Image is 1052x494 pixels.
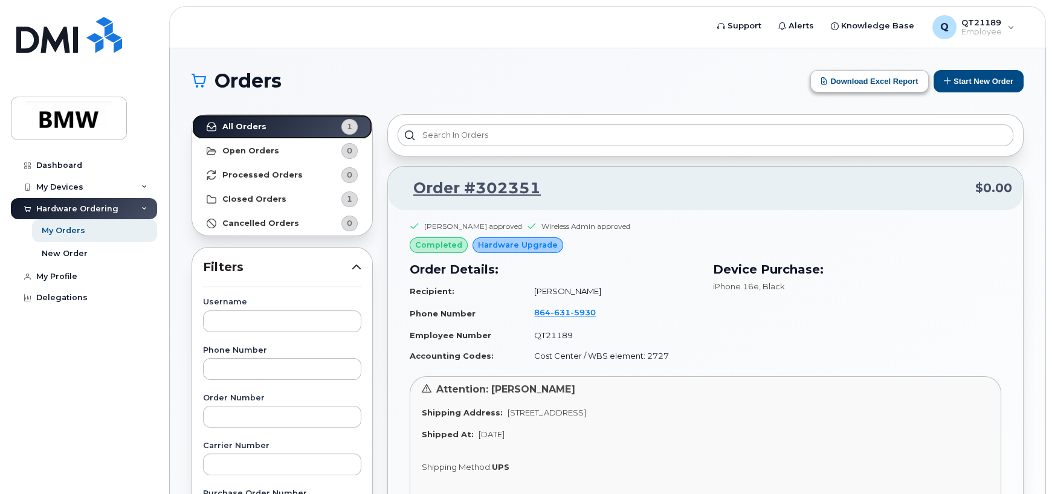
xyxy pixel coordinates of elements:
span: 1 [347,193,352,205]
strong: UPS [492,462,509,472]
a: Closed Orders1 [192,187,372,211]
a: Cancelled Orders0 [192,211,372,236]
strong: Open Orders [222,146,279,156]
td: Cost Center / WBS element: 2727 [523,345,698,367]
span: , Black [759,281,785,291]
button: Download Excel Report [810,70,929,92]
div: Wireless Admin approved [541,221,630,231]
label: Username [203,298,361,306]
strong: All Orders [222,122,266,132]
td: [PERSON_NAME] [523,281,698,302]
strong: Employee Number [410,330,491,340]
span: Attention: [PERSON_NAME] [436,383,575,395]
span: completed [415,239,462,251]
label: Phone Number [203,347,361,354]
strong: Accounting Codes: [410,351,494,361]
span: $0.00 [975,179,1012,197]
span: Orders [215,72,282,90]
span: iPhone 16e [713,281,759,291]
h3: Device Purchase: [713,260,1002,278]
span: Hardware Upgrade [478,239,558,251]
strong: Processed Orders [222,170,303,180]
strong: Cancelled Orders [222,219,299,228]
a: Open Orders0 [192,139,372,163]
span: 5930 [570,307,596,317]
td: QT21189 [523,325,698,346]
span: Shipping Method: [422,462,492,472]
a: All Orders1 [192,115,372,139]
a: Order #302351 [399,178,541,199]
button: Start New Order [934,70,1024,92]
strong: Shipping Address: [422,408,503,417]
h3: Order Details: [410,260,699,278]
div: [PERSON_NAME] approved [424,221,522,231]
a: 8646315930 [534,307,610,317]
span: 1 [347,121,352,132]
span: 0 [347,217,352,229]
iframe: Messenger Launcher [999,441,1043,485]
strong: Shipped At: [422,429,474,439]
span: 631 [550,307,570,317]
strong: Closed Orders [222,194,286,204]
a: Processed Orders0 [192,163,372,187]
span: 0 [347,169,352,181]
label: Order Number [203,394,361,402]
span: 0 [347,145,352,156]
span: Filters [203,258,352,276]
label: Carrier Number [203,442,361,450]
span: [STREET_ADDRESS] [508,408,586,417]
strong: Recipient: [410,286,454,296]
input: Search in orders [398,124,1013,146]
span: [DATE] [479,429,505,439]
span: 864 [534,307,596,317]
strong: Phone Number [410,309,476,318]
